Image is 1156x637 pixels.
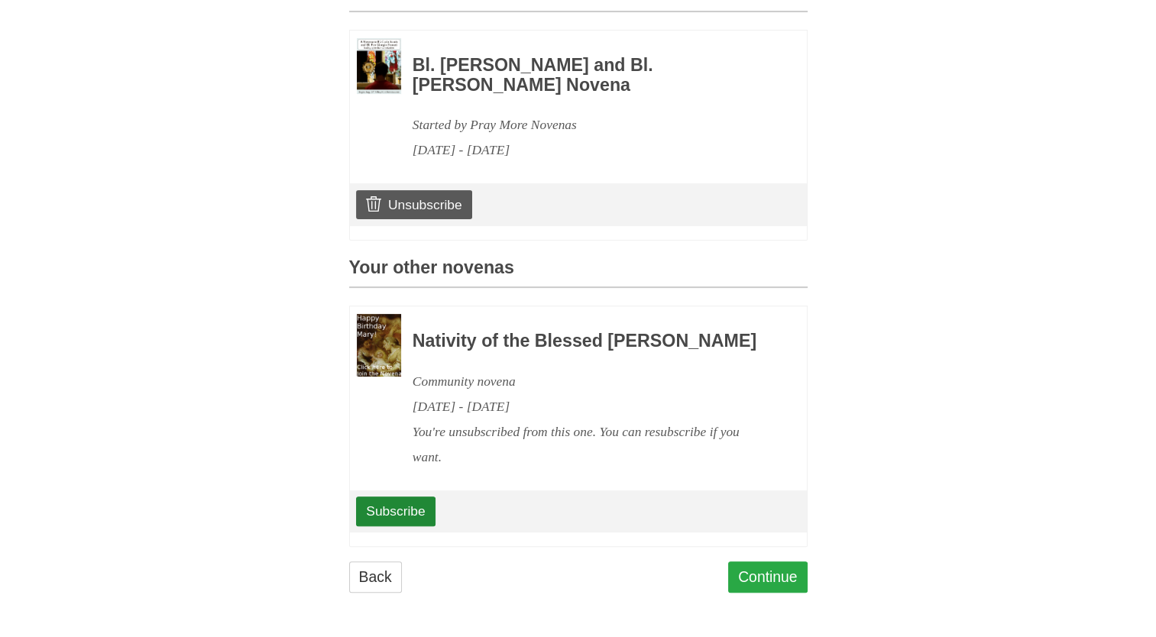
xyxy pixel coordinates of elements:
div: Started by Pray More Novenas [413,112,766,137]
a: Unsubscribe [356,190,471,219]
h3: Nativity of the Blessed [PERSON_NAME] [413,331,766,351]
a: Subscribe [356,496,435,525]
a: Back [349,561,402,593]
div: [DATE] - [DATE] [413,137,766,163]
h3: Bl. [PERSON_NAME] and Bl. [PERSON_NAME] Novena [413,56,766,95]
div: You're unsubscribed from this one. You can resubscribe if you want. [413,419,766,470]
div: Community novena [413,369,766,394]
h3: Your other novenas [349,258,808,288]
img: Novena image [357,314,401,377]
a: Continue [728,561,808,593]
div: [DATE] - [DATE] [413,394,766,419]
img: Novena image [357,38,401,94]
